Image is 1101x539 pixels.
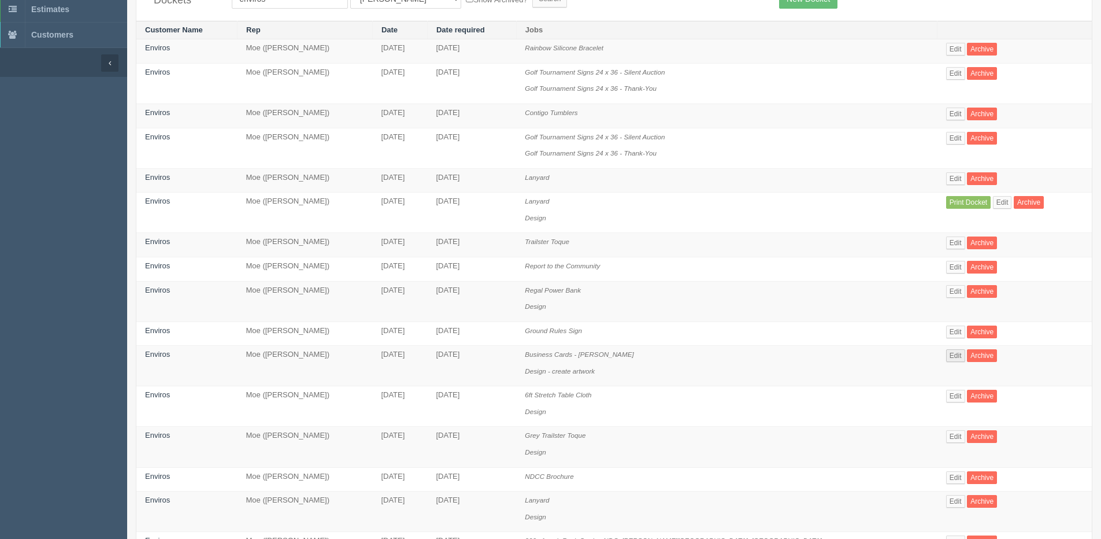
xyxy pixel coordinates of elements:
[967,237,997,249] a: Archive
[238,427,373,467] td: Moe ([PERSON_NAME])
[525,84,657,92] i: Golf Tournament Signs 24 x 36 - Thank-You
[372,322,427,346] td: [DATE]
[246,25,261,34] a: Rep
[525,302,546,310] i: Design
[967,349,997,362] a: Archive
[967,326,997,338] a: Archive
[967,285,997,298] a: Archive
[145,286,170,294] a: Enviros
[145,132,170,141] a: Enviros
[967,172,997,185] a: Archive
[145,326,170,335] a: Enviros
[372,39,427,64] td: [DATE]
[525,408,546,415] i: Design
[525,197,549,205] i: Lanyard
[372,427,427,467] td: [DATE]
[427,63,516,104] td: [DATE]
[427,104,516,128] td: [DATE]
[525,327,582,334] i: Ground Rules Sign
[946,390,965,403] a: Edit
[145,43,170,52] a: Enviros
[525,431,585,439] i: Grey Trailster Toque
[525,513,546,520] i: Design
[427,386,516,427] td: [DATE]
[525,262,600,269] i: Report to the Community
[525,286,581,294] i: Regal Power Bank
[145,173,170,182] a: Enviros
[525,496,549,504] i: Lanyard
[238,39,373,64] td: Moe ([PERSON_NAME])
[946,108,965,120] a: Edit
[427,427,516,467] td: [DATE]
[372,104,427,128] td: [DATE]
[946,285,965,298] a: Edit
[946,67,965,80] a: Edit
[381,25,398,34] a: Date
[967,390,997,403] a: Archive
[525,238,569,245] i: Trailster Toque
[238,63,373,104] td: Moe ([PERSON_NAME])
[427,281,516,322] td: [DATE]
[238,386,373,427] td: Moe ([PERSON_NAME])
[1014,196,1044,209] a: Archive
[946,43,965,56] a: Edit
[238,168,373,193] td: Moe ([PERSON_NAME])
[993,196,1012,209] a: Edit
[967,495,997,508] a: Archive
[525,149,657,157] i: Golf Tournament Signs 24 x 36 - Thank-You
[31,5,69,14] span: Estimates
[145,68,170,76] a: Enviros
[238,492,373,532] td: Moe ([PERSON_NAME])
[525,68,665,76] i: Golf Tournament Signs 24 x 36 - Silent Auction
[427,467,516,492] td: [DATE]
[427,39,516,64] td: [DATE]
[967,43,997,56] a: Archive
[525,109,577,116] i: Contigo Tumblers
[525,173,549,181] i: Lanyard
[946,349,965,362] a: Edit
[145,237,170,246] a: Enviros
[946,261,965,274] a: Edit
[238,467,373,492] td: Moe ([PERSON_NAME])
[946,237,965,249] a: Edit
[427,322,516,346] td: [DATE]
[946,196,991,209] a: Print Docket
[427,257,516,281] td: [DATE]
[372,346,427,386] td: [DATE]
[525,350,633,358] i: Business Cards - [PERSON_NAME]
[525,391,591,398] i: 6ft Stretch Table Cloth
[427,128,516,168] td: [DATE]
[525,44,603,51] i: Rainbow Silicone Bracelet
[372,128,427,168] td: [DATE]
[372,467,427,492] td: [DATE]
[372,281,427,322] td: [DATE]
[238,128,373,168] td: Moe ([PERSON_NAME])
[525,367,595,375] i: Design - create artwork
[238,104,373,128] td: Moe ([PERSON_NAME])
[525,448,546,456] i: Design
[238,193,373,233] td: Moe ([PERSON_NAME])
[145,390,170,399] a: Enviros
[145,108,170,117] a: Enviros
[238,281,373,322] td: Moe ([PERSON_NAME])
[238,257,373,281] td: Moe ([PERSON_NAME])
[427,346,516,386] td: [DATE]
[238,233,373,257] td: Moe ([PERSON_NAME])
[427,492,516,532] td: [DATE]
[372,168,427,193] td: [DATE]
[427,233,516,257] td: [DATE]
[145,261,170,270] a: Enviros
[946,326,965,338] a: Edit
[427,193,516,233] td: [DATE]
[145,197,170,205] a: Enviros
[427,168,516,193] td: [DATE]
[946,172,965,185] a: Edit
[145,496,170,504] a: Enviros
[967,132,997,145] a: Archive
[946,471,965,484] a: Edit
[238,346,373,386] td: Moe ([PERSON_NAME])
[145,350,170,359] a: Enviros
[516,21,937,39] th: Jobs
[372,257,427,281] td: [DATE]
[946,495,965,508] a: Edit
